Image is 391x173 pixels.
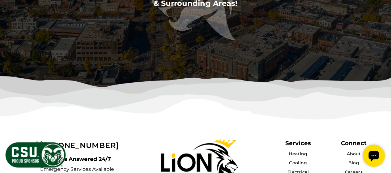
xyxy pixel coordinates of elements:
[346,151,360,157] a: About
[289,160,307,166] a: Cooling
[35,141,118,150] a: [PHONE_NUMBER]
[5,141,66,168] img: CSU Sponsor Badge
[348,160,359,166] a: Blog
[2,2,25,25] div: Open chat widget
[289,151,307,157] a: Heating
[285,140,311,147] span: Services
[341,140,366,147] div: Connect
[44,141,119,150] span: [PHONE_NUMBER]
